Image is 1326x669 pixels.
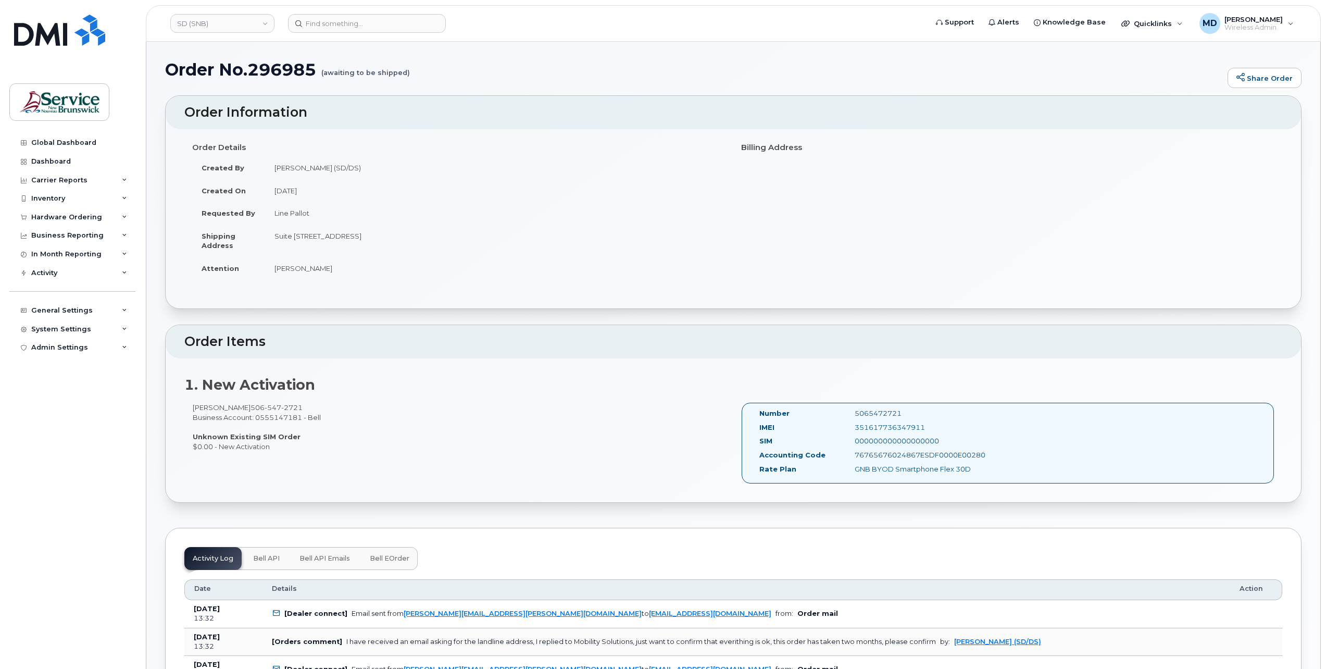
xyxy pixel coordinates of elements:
div: Email sent from to [352,610,771,617]
div: GNB BYOD Smartphone Flex 30D [847,464,980,474]
span: Bell API [253,554,280,563]
div: [PERSON_NAME] Business Account: 0555147181 - Bell $0.00 - New Activation [184,403,733,451]
strong: 1. New Activation [184,376,315,393]
strong: Attention [202,264,239,272]
div: 13:32 [194,642,253,651]
div: I have received an email asking for the landline address, I replied to Mobility Solutions, just w... [346,638,936,646]
strong: Created On [202,187,246,195]
h4: Billing Address [741,143,1274,152]
h2: Order Items [184,334,1282,349]
span: 506 [251,403,303,412]
div: 76765676024867ESDF0000E00280 [847,450,980,460]
b: [DATE] [194,605,220,613]
b: [Dealer connect] [284,610,347,617]
strong: Requested By [202,209,255,217]
small: (awaiting to be shipped) [321,60,410,77]
div: 351617736347911 [847,423,980,432]
td: [PERSON_NAME] [265,257,725,280]
h1: Order No.296985 [165,60,1222,79]
strong: Unknown Existing SIM Order [193,432,301,441]
b: [DATE] [194,661,220,668]
b: [Orders comment] [272,638,342,646]
div: 5065472721 [847,408,980,418]
a: [PERSON_NAME] (SD/DS) [954,638,1041,646]
span: 547 [265,403,281,412]
h4: Order Details [192,143,725,152]
span: Bell eOrder [370,554,409,563]
strong: Created By [202,164,244,172]
span: by: [940,638,950,646]
td: [PERSON_NAME] (SD/DS) [265,156,725,179]
label: Rate Plan [759,464,796,474]
label: Accounting Code [759,450,825,460]
a: [PERSON_NAME][EMAIL_ADDRESS][PERSON_NAME][DOMAIN_NAME] [404,610,642,617]
strong: Shipping Address [202,232,235,250]
span: Date [194,584,211,593]
a: [EMAIL_ADDRESS][DOMAIN_NAME] [649,610,771,617]
label: Number [759,408,790,418]
th: Action [1230,579,1282,600]
b: Order mail [797,610,838,617]
td: Line Pallot [265,202,725,225]
div: 000000000000000000 [847,436,980,446]
label: IMEI [759,423,774,432]
div: 13:32 [194,614,253,623]
span: Details [272,584,297,593]
span: from: [775,610,793,617]
a: Share Order [1228,68,1302,89]
td: [DATE] [265,179,725,202]
h2: Order Information [184,105,1282,120]
td: Suite [STREET_ADDRESS] [265,225,725,257]
b: [DATE] [194,633,220,641]
span: Bell API Emails [299,554,350,563]
label: SIM [759,436,772,446]
span: 2721 [281,403,303,412]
